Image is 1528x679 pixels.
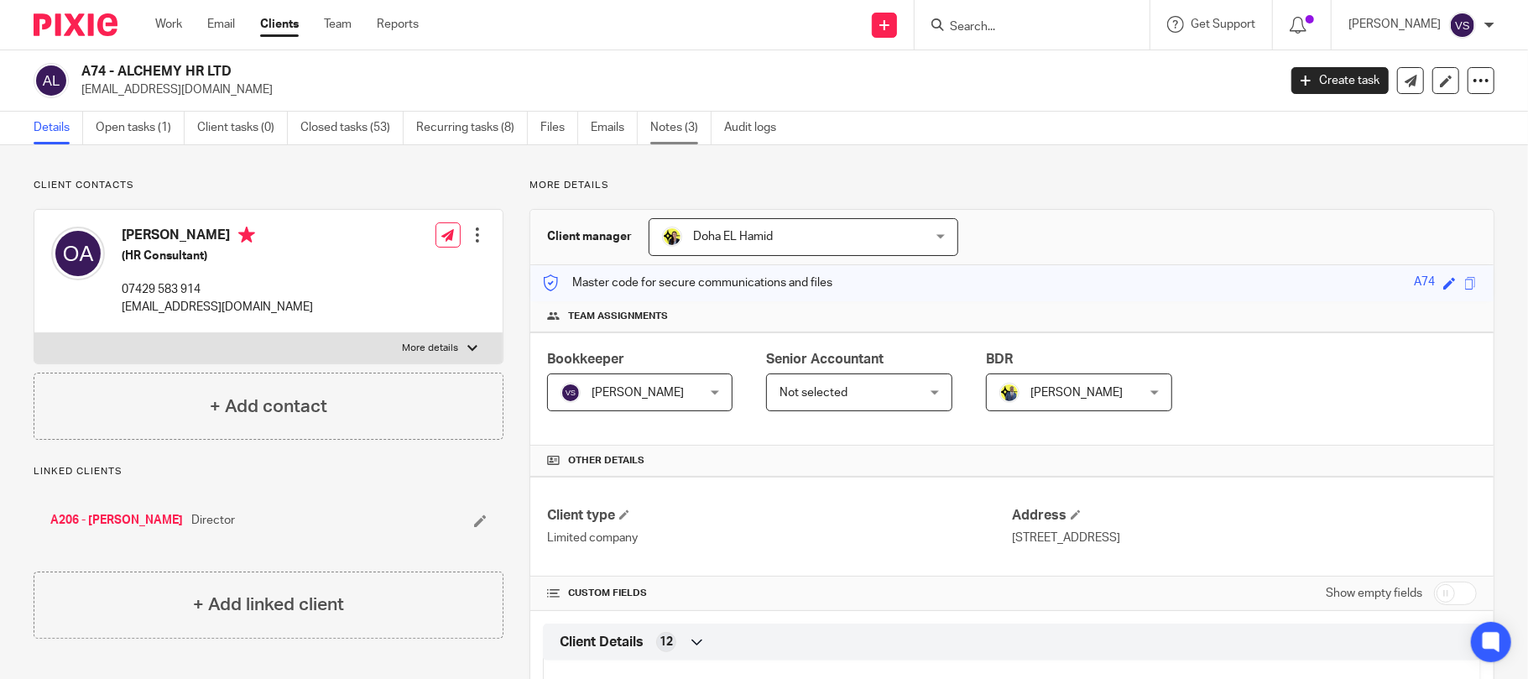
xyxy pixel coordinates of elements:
[780,387,847,399] span: Not selected
[547,228,632,245] h3: Client manager
[122,281,313,298] p: 07429 583 914
[543,274,832,291] p: Master code for secure communications and files
[122,299,313,316] p: [EMAIL_ADDRESS][DOMAIN_NAME]
[34,112,83,144] a: Details
[547,587,1012,600] h4: CUSTOM FIELDS
[193,592,344,618] h4: + Add linked client
[986,353,1013,366] span: BDR
[662,227,682,247] img: Doha-Starbridge.jpg
[34,179,503,192] p: Client contacts
[1414,274,1435,293] div: A74
[561,383,581,403] img: svg%3E
[324,16,352,33] a: Team
[568,454,644,467] span: Other details
[300,112,404,144] a: Closed tasks (53)
[81,63,1030,81] h2: A74 - ALCHEMY HR LTD
[560,634,644,651] span: Client Details
[403,342,459,355] p: More details
[1191,18,1255,30] span: Get Support
[724,112,789,144] a: Audit logs
[1012,530,1477,546] p: [STREET_ADDRESS]
[122,227,313,248] h4: [PERSON_NAME]
[377,16,419,33] a: Reports
[34,13,117,36] img: Pixie
[96,112,185,144] a: Open tasks (1)
[650,112,712,144] a: Notes (3)
[1291,67,1389,94] a: Create task
[260,16,299,33] a: Clients
[50,512,183,529] a: A206 - [PERSON_NAME]
[122,248,313,264] h5: (HR Consultant)
[540,112,578,144] a: Files
[1326,585,1422,602] label: Show empty fields
[81,81,1266,98] p: [EMAIL_ADDRESS][DOMAIN_NAME]
[660,634,673,650] span: 12
[1030,387,1123,399] span: [PERSON_NAME]
[416,112,528,144] a: Recurring tasks (8)
[766,353,884,366] span: Senior Accountant
[999,383,1020,403] img: Dennis-Starbridge.jpg
[51,227,105,280] img: svg%3E
[529,179,1494,192] p: More details
[592,387,684,399] span: [PERSON_NAME]
[191,512,235,529] span: Director
[1348,16,1441,33] p: [PERSON_NAME]
[547,530,1012,546] p: Limited company
[1012,507,1477,525] h4: Address
[34,63,69,98] img: svg%3E
[547,353,624,366] span: Bookkeeper
[197,112,288,144] a: Client tasks (0)
[591,112,638,144] a: Emails
[547,507,1012,525] h4: Client type
[155,16,182,33] a: Work
[210,394,327,420] h4: + Add contact
[1449,12,1476,39] img: svg%3E
[948,20,1099,35] input: Search
[207,16,235,33] a: Email
[693,231,773,243] span: Doha EL Hamid
[34,465,503,478] p: Linked clients
[568,310,668,323] span: Team assignments
[238,227,255,243] i: Primary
